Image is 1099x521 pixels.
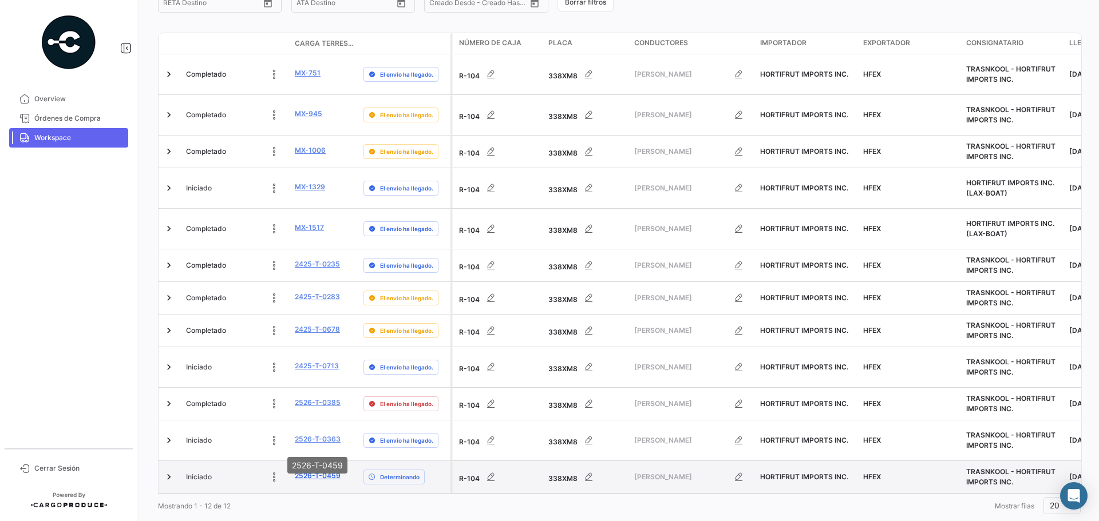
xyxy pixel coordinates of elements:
[863,399,881,408] span: HFEX
[634,69,728,79] span: [PERSON_NAME]
[966,357,1055,376] span: TRASNKOOL - HORTIFRUT IMPORTS INC.
[459,429,539,452] div: R-104
[34,113,124,124] span: Órdenes de Compra
[1050,500,1060,510] span: 20
[634,146,728,157] span: [PERSON_NAME]
[760,110,848,119] span: HORTIFRUT IMPORTS INC.
[760,224,848,233] span: HORTIFRUT IMPORTS INC.
[459,63,539,86] div: R-104
[863,147,881,156] span: HFEX
[380,399,433,408] span: El envío ha llegado.
[966,321,1055,340] span: TRASNKOOL - HORTIFRUT IMPORTS INC.
[380,110,433,120] span: El envío ha llegado.
[548,217,625,240] div: 338XM8
[295,397,341,408] a: 2526-T-0385
[634,325,728,336] span: [PERSON_NAME]
[863,110,881,119] span: HFEX
[962,33,1065,54] datatable-header-cell: Consignatario
[548,356,625,379] div: 338XM8
[459,177,539,200] div: R-104
[630,33,756,54] datatable-header-cell: Conductores
[760,436,848,444] span: HORTIFRUT IMPORTS INC.
[459,254,539,277] div: R-104
[163,325,175,336] a: Expand/Collapse Row
[295,68,321,78] a: MX-751
[966,38,1023,48] span: Consignatario
[634,224,728,234] span: [PERSON_NAME]
[163,260,175,271] a: Expand/Collapse Row
[1060,482,1088,510] div: Abrir Intercom Messenger
[863,472,881,481] span: HFEX
[548,287,625,309] div: 338XM8
[859,33,962,54] datatable-header-cell: Exportador
[163,223,175,234] a: Expand/Collapse Row
[966,288,1055,307] span: TRASNKOOL - HORTIFRUT IMPORTS INC.
[186,110,226,120] span: Completado
[163,146,175,157] a: Expand/Collapse Row
[634,260,728,271] span: [PERSON_NAME]
[548,254,625,277] div: 338XM8
[34,133,124,143] span: Workspace
[760,70,848,78] span: HORTIFRUT IMPORTS INC.
[380,224,433,233] span: El envío ha llegado.
[548,38,572,48] span: Placa
[295,38,354,49] span: Carga Terrestre #
[966,105,1055,124] span: TRASNKOOL - HORTIFRUT IMPORTS INC.
[548,104,625,126] div: 338XM8
[295,361,339,371] a: 2425-T-0713
[634,110,728,120] span: [PERSON_NAME]
[966,394,1055,413] span: TRASNKOOL - HORTIFRUT IMPORTS INC.
[295,259,340,269] a: 2425-T-0235
[380,261,433,270] span: El envío ha llegado.
[186,69,226,79] span: Completado
[295,324,340,335] a: 2425-T-0678
[295,145,326,156] a: MX-1006
[548,429,625,452] div: 338XM8
[295,109,322,119] a: MX-945
[380,472,420,482] span: Determinando
[295,182,325,192] a: MX-1329
[548,177,625,200] div: 338XM8
[9,89,128,109] a: Overview
[186,224,226,234] span: Completado
[966,142,1055,161] span: TRASNKOOL - HORTIFRUT IMPORTS INC.
[163,471,175,483] a: Expand/Collapse Row
[459,287,539,309] div: R-104
[634,472,728,482] span: [PERSON_NAME]
[295,434,341,444] a: 2526-T-0363
[760,399,848,408] span: HORTIFRUT IMPORTS INC.
[863,293,881,302] span: HFEX
[548,63,625,86] div: 338XM8
[459,38,521,48] span: Número de Caja
[186,146,226,157] span: Completado
[186,435,212,446] span: Iniciado
[163,69,175,80] a: Expand/Collapse Row
[634,293,728,303] span: [PERSON_NAME]
[966,65,1055,83] span: TRASNKOOL - HORTIFRUT IMPORTS INC.
[459,356,539,379] div: R-104
[163,109,175,121] a: Expand/Collapse Row
[34,463,124,474] span: Cerrar Sesión
[40,14,97,71] img: powered-by.png
[863,436,881,444] span: HFEX
[459,466,539,488] div: R-104
[760,293,848,302] span: HORTIFRUT IMPORTS INC.
[863,184,881,192] span: HFEX
[966,219,1054,238] span: HORTIFRUT IMPORTS INC. (LAX-BOAT)
[186,325,226,336] span: Completado
[295,222,324,233] a: MX-1517
[295,292,340,302] a: 2425-T-0283
[634,399,728,409] span: [PERSON_NAME]
[760,147,848,156] span: HORTIFRUT IMPORTS INC.
[548,319,625,342] div: 338XM8
[760,326,848,335] span: HORTIFRUT IMPORTS INC.
[287,457,347,474] div: 2526-T-0459
[760,261,848,269] span: HORTIFRUT IMPORTS INC.
[359,39,450,48] datatable-header-cell: Delay Status
[452,33,544,54] datatable-header-cell: Número de Caja
[380,184,433,193] span: El envío ha llegado.
[548,140,625,163] div: 338XM8
[548,466,625,488] div: 338XM8
[459,217,539,240] div: R-104
[760,363,848,371] span: HORTIFRUT IMPORTS INC.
